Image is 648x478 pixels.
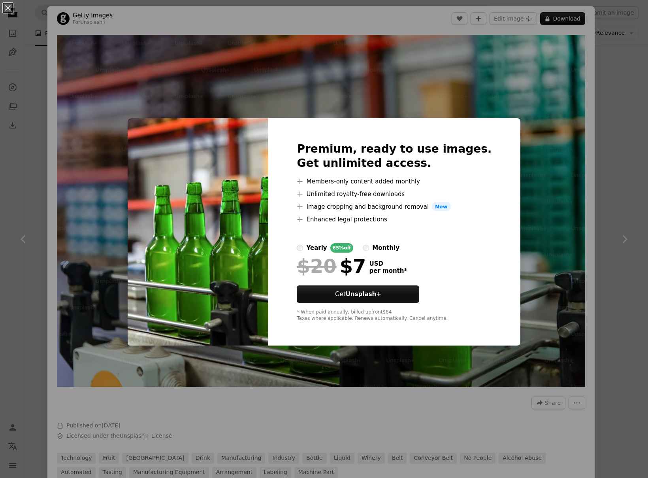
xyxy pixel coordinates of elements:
div: * When paid annually, billed upfront $84 Taxes where applicable. Renews automatically. Cancel any... [297,309,492,322]
h2: Premium, ready to use images. Get unlimited access. [297,142,492,170]
span: per month * [369,267,407,274]
span: $20 [297,256,336,276]
span: USD [369,260,407,267]
div: monthly [372,243,399,253]
div: $7 [297,256,366,276]
img: premium_photo-1682129387960-5535d195f1d0 [128,118,268,346]
strong: Unsplash+ [346,291,381,298]
li: Image cropping and background removal [297,202,492,212]
li: Unlimited royalty-free downloads [297,189,492,199]
div: yearly [306,243,327,253]
input: yearly65%off [297,245,303,251]
li: Members-only content added monthly [297,177,492,186]
button: GetUnsplash+ [297,285,419,303]
span: New [432,202,451,212]
input: monthly [363,245,369,251]
div: 65% off [330,243,354,253]
li: Enhanced legal protections [297,215,492,224]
